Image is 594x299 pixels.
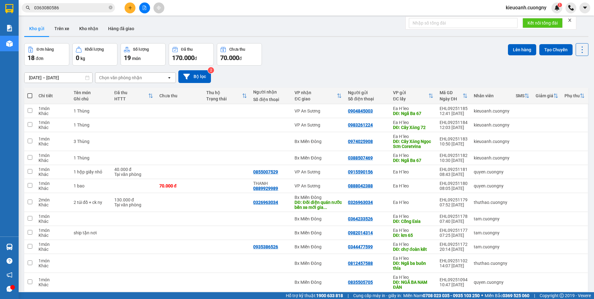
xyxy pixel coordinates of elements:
[503,293,529,298] strong: 0369 525 060
[39,247,67,252] div: Khác
[103,21,139,36] button: Hàng đã giao
[133,47,149,52] div: Số lượng
[253,90,288,94] div: Người nhận
[34,4,107,11] input: Tìm tên, số ĐT hoặc mã đơn
[516,93,524,98] div: SMS
[393,200,433,205] div: Ea H`leo
[295,183,342,188] div: VP An Sương
[440,125,468,130] div: 12:03 [DATE]
[295,90,337,95] div: VP nhận
[253,181,288,186] div: THANH
[393,139,433,149] div: DĐ: Cây Xăng Ngọc Sơn Coretvina
[348,90,387,95] div: Người gửi
[125,2,135,13] button: plus
[99,75,142,81] div: Chọn văn phòng nhận
[74,183,108,188] div: 1 bao
[253,200,278,205] div: 0326963034
[39,93,67,98] div: Chi tiết
[474,139,509,144] div: kieuoanh.cuongny
[39,167,67,172] div: 1 món
[139,2,150,13] button: file-add
[74,169,108,174] div: 1 hộp giấy nhỏ
[579,2,590,13] button: caret-down
[528,20,558,26] span: Kết nối tổng đài
[39,242,67,247] div: 1 món
[74,139,108,144] div: 3 Thùng
[74,108,108,113] div: 1 Thùng
[74,200,108,205] div: 2 túi đồ + ck ny
[440,186,468,191] div: 08:05 [DATE]
[7,258,12,264] span: question-circle
[39,214,67,219] div: 1 món
[229,47,245,52] div: Chưa thu
[348,155,373,160] div: 0388507469
[74,122,108,127] div: 1 Thùng
[440,202,468,207] div: 07:52 [DATE]
[85,47,104,52] div: Khối lượng
[440,219,468,224] div: 07:40 [DATE]
[348,96,387,101] div: Số điện thoại
[181,47,193,52] div: Đã thu
[114,202,153,207] div: Tại văn phòng
[206,96,242,101] div: Trạng thái
[440,90,463,95] div: Mã GD
[72,43,117,66] button: Khối lượng0kg
[6,40,13,47] img: warehouse-icon
[348,169,373,174] div: 0915590156
[208,67,214,73] sup: 2
[39,263,67,268] div: Khác
[167,75,172,80] svg: open
[474,280,509,285] div: quyen.cuongny
[80,56,85,61] span: kg
[217,43,262,66] button: Chưa thu70.000đ
[295,139,342,144] div: Bx Miền Đông
[559,3,561,7] span: 1
[6,25,13,31] img: solution-icon
[348,200,373,205] div: 0326963034
[508,44,536,55] button: Lên hàng
[39,282,67,287] div: Khác
[39,202,67,207] div: Khác
[348,292,349,299] span: |
[474,108,509,113] div: kieuoanh.cuongny
[295,244,342,249] div: Bx Miền Đông
[132,56,141,61] span: món
[39,111,67,116] div: Khác
[203,88,250,104] th: Toggle SortBy
[561,88,588,104] th: Toggle SortBy
[39,158,67,163] div: Khác
[440,172,468,177] div: 08:43 [DATE]
[39,172,67,177] div: Khác
[109,5,112,11] span: close-circle
[114,197,153,202] div: 130.000 đ
[440,111,468,116] div: 12:41 [DATE]
[440,96,463,101] div: Ngày ĐH
[295,195,342,200] div: Bx Miền Đông
[423,293,480,298] strong: 0708 023 035 - 0935 103 250
[513,88,532,104] th: Toggle SortBy
[39,141,67,146] div: Khác
[353,292,402,299] span: Cung cấp máy in - giấy in:
[114,96,148,101] div: HTTT
[440,167,468,172] div: EHL09251181
[159,93,200,98] div: Chưa thu
[128,6,132,10] span: plus
[295,280,342,285] div: Bx Miền Đông
[111,88,156,104] th: Toggle SortBy
[403,292,480,299] span: Miền Nam
[481,294,483,297] span: ⚪️
[39,120,67,125] div: 1 món
[440,153,468,158] div: EHL09251182
[295,108,342,113] div: VP An Sương
[440,263,468,268] div: 14:07 [DATE]
[440,282,468,287] div: 10:47 [DATE]
[39,233,67,238] div: Khác
[220,54,239,62] span: 70.000
[253,186,278,191] div: 0889929989
[6,244,13,250] img: warehouse-icon
[39,125,67,130] div: Khác
[109,6,112,9] span: close-circle
[485,292,529,299] span: Miền Bắc
[474,244,509,249] div: tam.cuongny
[39,277,67,282] div: 1 món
